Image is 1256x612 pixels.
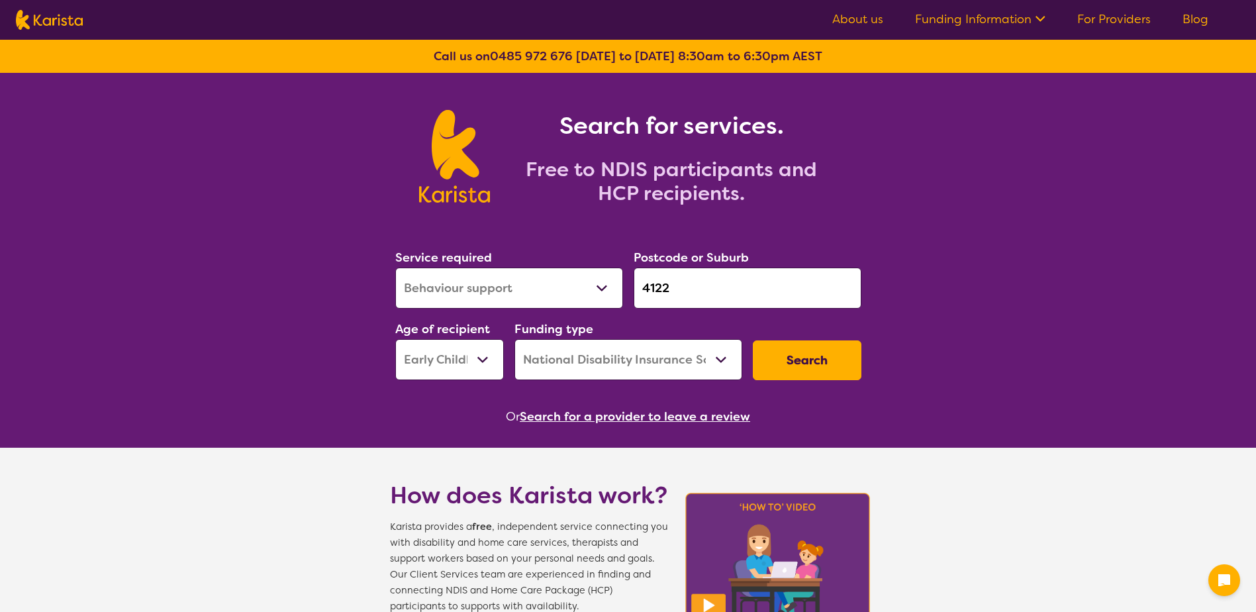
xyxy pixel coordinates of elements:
[915,11,1045,27] a: Funding Information
[506,110,837,142] h1: Search for services.
[395,321,490,337] label: Age of recipient
[753,340,861,380] button: Search
[390,480,668,511] h1: How does Karista work?
[832,11,883,27] a: About us
[520,407,750,427] button: Search for a provider to leave a review
[514,321,593,337] label: Funding type
[634,268,861,309] input: Type
[506,158,837,205] h2: Free to NDIS participants and HCP recipients.
[16,10,83,30] img: Karista logo
[472,521,492,533] b: free
[506,407,520,427] span: Or
[434,48,822,64] b: Call us on [DATE] to [DATE] 8:30am to 6:30pm AEST
[1183,11,1208,27] a: Blog
[490,48,573,64] a: 0485 972 676
[634,250,749,266] label: Postcode or Suburb
[419,110,490,203] img: Karista logo
[1077,11,1151,27] a: For Providers
[395,250,492,266] label: Service required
